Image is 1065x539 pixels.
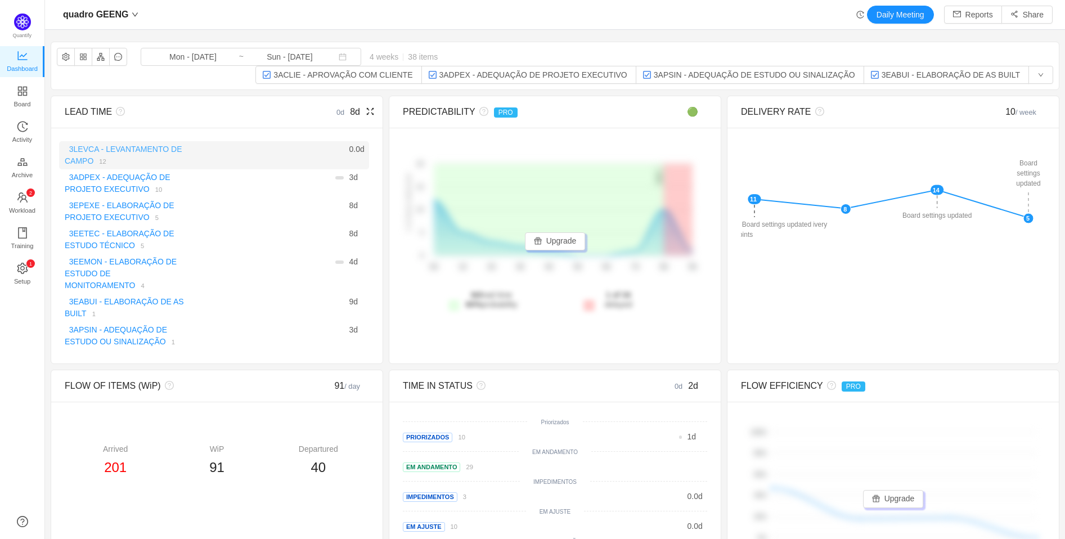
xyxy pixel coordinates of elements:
[17,157,28,179] a: Archive
[147,51,239,63] input: Start date
[349,229,358,238] span: d
[754,450,766,457] tspan: 80%
[17,156,28,168] i: icon: gold
[856,11,864,19] i: icon: history
[155,186,162,193] small: 10
[132,11,138,18] i: icon: down
[445,522,457,531] a: 10
[26,259,35,268] sup: 1
[104,460,127,475] span: 201
[689,263,696,271] tspan: 9d
[466,290,518,309] span: lead time
[349,229,354,238] span: 8
[17,86,28,97] i: icon: appstore
[1014,156,1042,191] div: Board settings updated
[349,173,358,182] span: d
[161,381,174,390] i: icon: question-circle
[870,70,879,79] img: 10318
[642,70,651,79] img: 10318
[403,105,631,119] div: PREDICTABILITY
[65,229,174,250] a: 3EETEC - ELABORAÇÃO DE ESTUDO TÉCNICO
[166,443,267,455] div: WiP
[26,188,35,197] sup: 2
[99,158,106,165] small: 12
[74,48,92,66] button: icon: appstore
[29,259,32,268] p: 1
[471,290,480,299] strong: 8d
[17,51,28,73] a: Dashboard
[9,199,35,222] span: Workload
[421,66,636,84] button: 3ADPEX - ADEQUAÇÃO DE PROJETO EXECUTIVO
[12,164,33,186] span: Archive
[466,300,482,309] strong: 80%
[93,156,106,165] a: 12
[339,53,347,61] i: icon: calendar
[420,230,424,236] tspan: 5
[466,464,473,470] small: 29
[17,86,28,109] a: Board
[403,522,445,532] span: EM AJUSTE
[458,434,465,441] small: 10
[293,379,369,393] div: 91
[349,325,354,334] span: 3
[349,257,354,266] span: 4
[65,325,167,346] a: 3APSIN - ADEQUAÇÃO DE ESTUDO OU SINALIZAÇÃO
[540,509,571,515] small: EM AJUSTE
[65,173,170,194] a: 3ADPEX - ADEQUAÇÃO DE PROJETO EXECUTIVO
[209,460,224,475] span: 91
[863,490,924,508] button: icon: giftUpgrade
[135,241,144,250] a: 5
[150,213,159,222] a: 5
[532,449,578,455] small: EM ANDAMENTO
[430,263,437,271] tspan: 0d
[541,419,569,425] small: Priorizados
[13,33,32,38] span: Quantify
[349,325,358,334] span: d
[349,173,354,182] span: 3
[65,107,112,116] span: LEAD TIME
[172,339,175,345] small: 1
[687,492,698,501] span: 0.0
[545,263,552,271] tspan: 4d
[660,263,667,271] tspan: 8d
[687,522,703,531] span: d
[457,492,466,501] a: 3
[754,492,766,499] tspan: 40%
[408,52,438,61] span: 38 items
[475,107,488,116] i: icon: question-circle
[11,235,33,257] span: Training
[65,201,174,222] a: 3EPEXE - ELABORAÇÃO DE PROJETO EXECUTIVO
[741,105,969,119] div: DELIVERY RATE
[311,460,326,475] span: 40
[14,14,31,30] img: Quantify
[29,188,32,197] p: 2
[349,201,358,210] span: d
[17,227,28,239] i: icon: book
[687,107,698,116] span: 🟢
[150,185,162,194] a: 10
[109,48,127,66] button: icon: message
[349,257,358,266] span: d
[92,311,96,317] small: 1
[17,263,28,286] a: icon: settingSetup
[687,432,692,441] span: 1
[605,290,632,309] span: delayed
[842,381,865,392] span: PRO
[811,107,824,116] i: icon: question-circle
[754,513,766,520] tspan: 20%
[349,145,365,154] span: d
[417,183,424,190] tspan: 15
[1005,107,1036,116] span: 10
[463,493,466,500] small: 3
[349,297,354,306] span: 9
[17,263,28,274] i: icon: setting
[452,432,465,441] a: 10
[155,214,159,221] small: 5
[460,462,473,471] a: 29
[255,66,421,84] button: 3ACLIE - APROVAÇÃO COM CLIENTE
[65,297,184,318] a: 3EABUI - ELABORAÇÃO DE AS BUILT
[262,70,271,79] img: 10318
[403,433,452,442] span: Priorizados
[688,381,698,390] span: 2d
[900,208,974,223] div: Board settings updated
